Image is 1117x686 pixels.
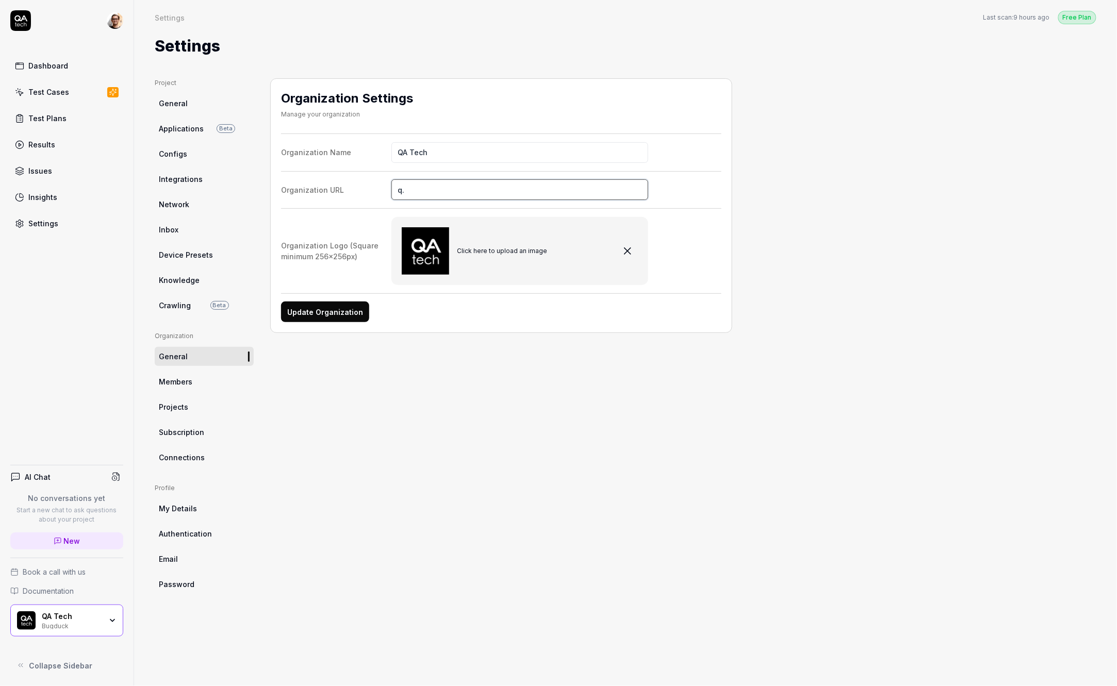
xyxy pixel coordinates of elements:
[17,611,36,630] img: QA Tech Logo
[159,452,205,463] span: Connections
[159,249,213,260] span: Device Presets
[281,110,413,119] div: Manage your organization
[155,296,254,315] a: CrawlingBeta
[159,528,212,539] span: Authentication
[29,660,92,671] span: Collapse Sidebar
[617,241,638,261] button: Click here to upload an image
[155,144,254,163] a: Configs
[155,347,254,366] a: General
[155,397,254,416] a: Projects
[159,275,200,286] span: Knowledge
[28,87,69,97] div: Test Cases
[10,161,123,181] a: Issues
[10,56,123,76] a: Dashboard
[210,301,229,310] span: Beta
[28,218,58,229] div: Settings
[1058,10,1096,24] button: Free Plan
[159,427,204,438] span: Subscription
[155,575,254,594] a: Password
[155,271,254,290] a: Knowledge
[155,78,254,88] div: Project
[159,300,191,311] span: Crawling
[159,351,188,362] span: General
[28,165,52,176] div: Issues
[28,139,55,150] div: Results
[10,655,123,676] button: Collapse Sidebar
[1058,11,1096,24] div: Free Plan
[983,13,1050,22] span: Last scan:
[155,372,254,391] a: Members
[10,135,123,155] a: Results
[281,185,391,195] div: Organization URL
[155,119,254,138] a: ApplicationsBeta
[159,148,187,159] span: Configs
[159,174,203,185] span: Integrations
[155,524,254,543] a: Authentication
[28,113,67,124] div: Test Plans
[23,585,74,596] span: Documentation
[42,621,102,629] div: Bugduck
[28,60,68,71] div: Dashboard
[159,503,197,514] span: My Details
[391,179,648,200] input: Organization URL
[23,566,86,577] span: Book a call with us
[155,220,254,239] a: Inbox
[155,549,254,568] a: Email
[159,376,192,387] span: Members
[281,147,391,158] div: Organization Name
[159,579,194,590] span: Password
[391,142,648,163] input: Organization Name
[159,401,188,412] span: Projects
[107,12,123,29] img: 704fe57e-bae9-4a0d-8bcb-c4203d9f0bb2.jpeg
[159,554,178,564] span: Email
[10,585,123,596] a: Documentation
[155,35,220,58] h1: Settings
[42,612,102,621] div: QA Tech
[10,566,123,577] a: Book a call with us
[155,12,185,23] div: Settings
[10,532,123,549] a: New
[155,331,254,341] div: Organization
[281,302,369,322] button: Update Organization
[25,472,51,482] h4: AI Chat
[10,82,123,102] a: Test Cases
[155,499,254,518] a: My Details
[155,448,254,467] a: Connections
[457,246,609,256] span: Click here to upload an image
[159,199,189,210] span: Network
[155,245,254,264] a: Device Presets
[155,170,254,189] a: Integrations
[281,240,391,262] div: Organization Logo (Square minimum 256x256px)
[28,192,57,203] div: Insights
[10,506,123,524] p: Start a new chat to ask questions about your project
[155,483,254,493] div: Profile
[10,605,123,637] button: QA Tech LogoQA TechBugduck
[10,108,123,128] a: Test Plans
[10,213,123,233] a: Settings
[10,493,123,504] p: No conversations yet
[10,187,123,207] a: Insights
[159,98,188,109] span: General
[155,94,254,113] a: General
[64,536,80,546] span: New
[159,224,178,235] span: Inbox
[1014,13,1050,21] time: 9 hours ago
[983,13,1050,22] button: Last scan:9 hours ago
[155,423,254,442] a: Subscription
[155,195,254,214] a: Network
[159,123,204,134] span: Applications
[281,89,413,108] h2: Organization Settings
[217,124,235,133] span: Beta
